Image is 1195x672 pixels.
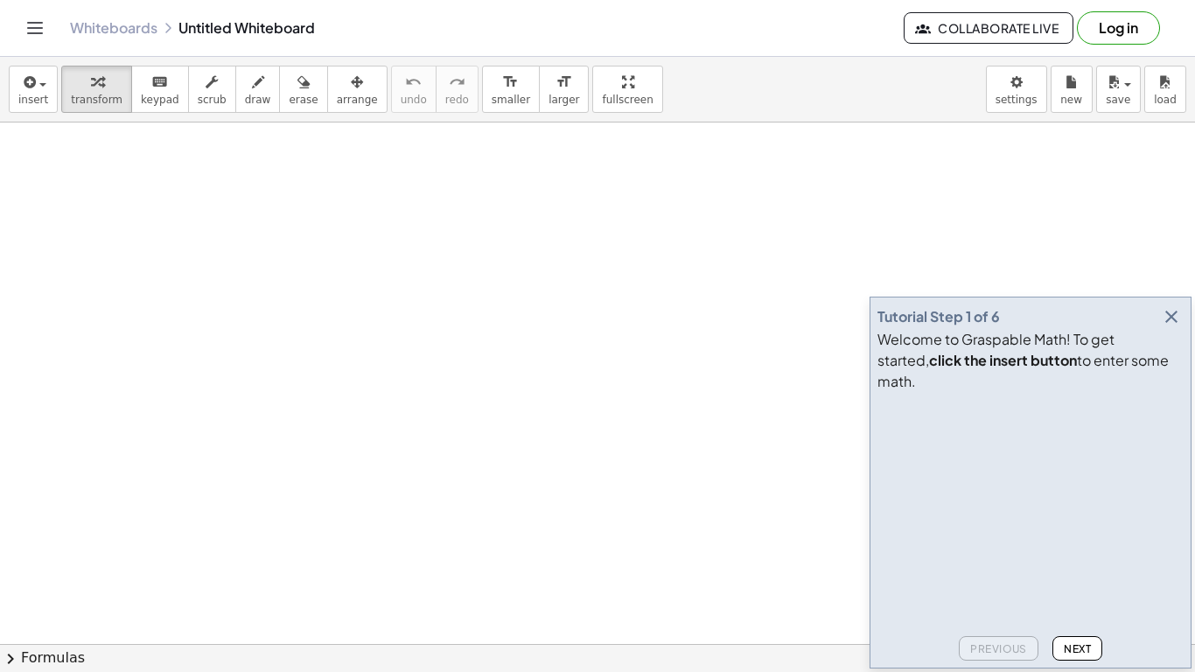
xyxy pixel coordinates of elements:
button: keyboardkeypad [131,66,189,113]
span: save [1106,94,1130,106]
i: redo [449,72,465,93]
span: transform [71,94,122,106]
button: format_sizelarger [539,66,589,113]
button: arrange [327,66,388,113]
span: arrange [337,94,378,106]
span: scrub [198,94,227,106]
b: click the insert button [929,351,1077,369]
button: transform [61,66,132,113]
span: smaller [492,94,530,106]
button: Collaborate Live [904,12,1073,44]
span: Collaborate Live [919,20,1059,36]
button: redoredo [436,66,479,113]
button: insert [9,66,58,113]
span: redo [445,94,469,106]
button: fullscreen [592,66,662,113]
button: scrub [188,66,236,113]
span: insert [18,94,48,106]
i: format_size [502,72,519,93]
button: settings [986,66,1047,113]
i: keyboard [151,72,168,93]
span: draw [245,94,271,106]
span: settings [996,94,1038,106]
button: Next [1052,636,1102,661]
button: Log in [1077,11,1160,45]
a: Whiteboards [70,19,157,37]
button: save [1096,66,1141,113]
span: fullscreen [602,94,653,106]
span: undo [401,94,427,106]
div: Welcome to Graspable Math! To get started, to enter some math. [877,329,1184,392]
div: Tutorial Step 1 of 6 [877,306,1000,327]
span: larger [549,94,579,106]
button: load [1144,66,1186,113]
span: keypad [141,94,179,106]
span: Next [1064,642,1091,655]
span: load [1154,94,1177,106]
button: erase [279,66,327,113]
button: format_sizesmaller [482,66,540,113]
button: undoundo [391,66,437,113]
button: Toggle navigation [21,14,49,42]
span: erase [289,94,318,106]
span: new [1060,94,1082,106]
button: draw [235,66,281,113]
button: new [1051,66,1093,113]
i: format_size [556,72,572,93]
i: undo [405,72,422,93]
